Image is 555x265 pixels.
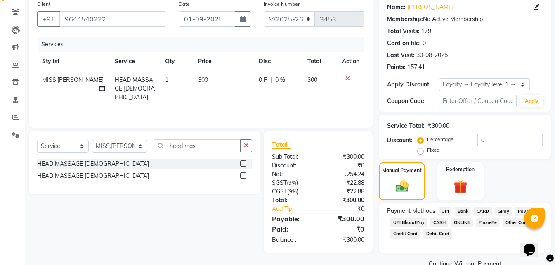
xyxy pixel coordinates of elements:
th: Stylist [37,52,110,71]
span: | [270,76,272,84]
div: Last Visit: [387,51,415,60]
span: CASH [430,218,448,227]
span: PayTM [515,207,535,216]
span: Bank [455,207,471,216]
div: ( ) [266,187,318,196]
button: +91 [37,11,60,27]
th: Qty [160,52,194,71]
div: Payable: [266,214,318,224]
span: MISS.[PERSON_NAME] [42,76,104,84]
div: HEAD MASSAGE [DEMOGRAPHIC_DATA] [37,172,149,180]
label: Manual Payment [382,167,422,174]
div: Membership: [387,15,423,24]
iframe: chat widget [520,232,547,257]
div: Coupon Code [387,97,439,105]
div: Services [38,37,371,52]
span: 300 [198,76,208,84]
label: Redemption [446,166,475,173]
th: Disc [254,52,302,71]
th: Price [193,52,254,71]
div: ₹300.00 [318,236,371,244]
div: No Active Membership [387,15,543,24]
div: ₹0 [318,224,371,234]
span: GPay [495,207,512,216]
div: 179 [421,27,431,36]
div: ₹300.00 [428,122,449,130]
a: Add Tip [266,205,327,213]
div: ₹300.00 [318,153,371,161]
span: 9% [288,179,296,186]
div: 30-08-2025 [416,51,448,60]
span: Credit Card [390,229,420,239]
label: Invoice Number [264,0,300,8]
span: 0 % [275,76,285,84]
span: ONLINE [451,218,473,227]
label: Percentage [427,136,453,143]
span: UPI [439,207,451,216]
div: 157.41 [407,63,425,72]
span: 1 [165,76,168,84]
input: Search or Scan [154,139,240,152]
div: 0 [423,39,426,48]
label: Date [179,0,190,8]
label: Fixed [427,146,439,154]
div: ₹254.24 [318,170,371,179]
div: ₹22.88 [318,187,371,196]
div: Discount: [387,136,413,145]
span: PhonePe [476,218,500,227]
input: Search by Name/Mobile/Email/Code [59,11,166,27]
span: SGST [272,179,287,186]
span: Other Cards [503,218,533,227]
span: HEAD MASSAGE [DEMOGRAPHIC_DATA] [115,76,155,101]
div: Total: [266,196,318,205]
span: 9% [289,188,297,195]
span: CGST [272,188,287,195]
th: Total [302,52,337,71]
div: Card on file: [387,39,421,48]
div: Total Visits: [387,27,420,36]
div: ₹300.00 [318,196,371,205]
div: Discount: [266,161,318,170]
span: 0 F [259,76,267,84]
div: HEAD MASSAGE [DEMOGRAPHIC_DATA] [37,160,149,168]
div: Points: [387,63,406,72]
span: Debit Card [423,229,452,239]
div: ( ) [266,179,318,187]
span: CARD [474,207,492,216]
div: ₹0 [327,205,371,213]
div: Name: [387,3,406,12]
div: Balance : [266,236,318,244]
div: Apply Discount [387,80,439,89]
label: Client [37,0,50,8]
div: ₹22.88 [318,179,371,187]
span: Payment Methods [387,207,435,215]
img: _gift.svg [449,178,472,195]
th: Action [337,52,364,71]
span: 300 [307,76,317,84]
div: Sub Total: [266,153,318,161]
span: UPI BharatPay [390,218,427,227]
div: ₹0 [318,161,371,170]
span: Total [272,140,291,149]
button: Apply [520,95,543,107]
th: Service [110,52,160,71]
div: ₹300.00 [318,214,371,224]
input: Enter Offer / Coupon Code [439,95,517,107]
div: Service Total: [387,122,425,130]
a: [PERSON_NAME] [407,3,453,12]
div: Paid: [266,224,318,234]
div: Net: [266,170,318,179]
img: _cash.svg [392,179,413,194]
